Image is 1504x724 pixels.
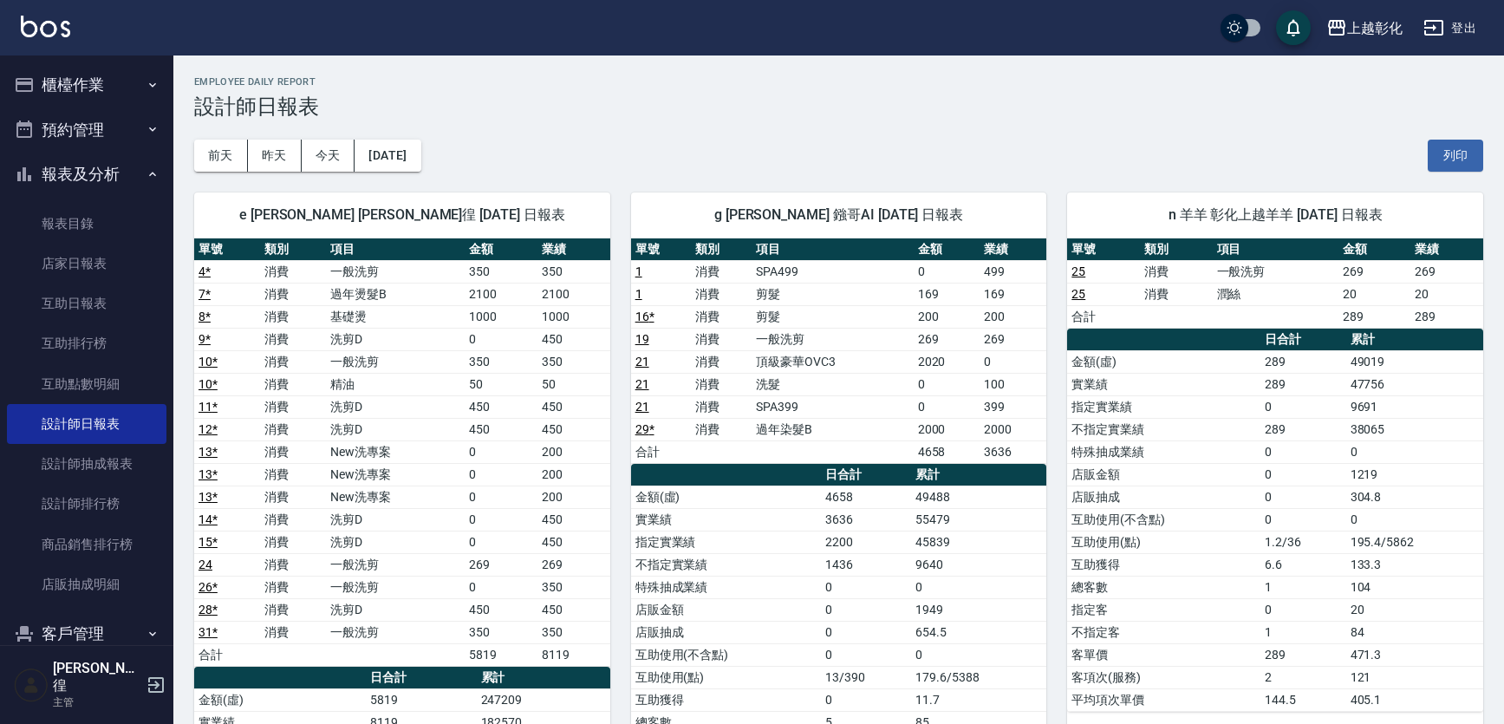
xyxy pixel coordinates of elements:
[631,238,1047,464] table: a dense table
[1071,287,1085,301] a: 25
[194,238,260,261] th: 單號
[1338,260,1411,283] td: 269
[980,328,1046,350] td: 269
[911,531,1046,553] td: 45839
[7,108,166,153] button: 預約管理
[631,621,822,643] td: 店販抽成
[1260,531,1345,553] td: 1.2/36
[260,305,326,328] td: 消費
[691,283,752,305] td: 消費
[1260,666,1345,688] td: 2
[260,531,326,553] td: 消費
[1346,418,1483,440] td: 38065
[752,395,914,418] td: SPA399
[1067,350,1260,373] td: 金額(虛)
[537,238,610,261] th: 業績
[821,531,911,553] td: 2200
[1260,395,1345,418] td: 0
[1346,440,1483,463] td: 0
[980,305,1046,328] td: 200
[1347,17,1403,39] div: 上越彰化
[1067,576,1260,598] td: 總客數
[821,553,911,576] td: 1436
[537,418,610,440] td: 450
[914,418,980,440] td: 2000
[260,553,326,576] td: 消費
[465,553,537,576] td: 269
[537,260,610,283] td: 350
[1260,598,1345,621] td: 0
[326,305,465,328] td: 基礎燙
[7,444,166,484] a: 設計師抽成報表
[260,576,326,598] td: 消費
[980,395,1046,418] td: 399
[53,660,141,695] h5: [PERSON_NAME]徨
[914,350,980,373] td: 2020
[248,140,302,172] button: 昨天
[1067,238,1483,329] table: a dense table
[326,260,465,283] td: 一般洗剪
[911,598,1046,621] td: 1949
[1346,531,1483,553] td: 195.4/5862
[911,553,1046,576] td: 9640
[1067,553,1260,576] td: 互助獲得
[914,328,980,350] td: 269
[1140,260,1213,283] td: 消費
[752,305,914,328] td: 剪髮
[980,440,1046,463] td: 3636
[465,508,537,531] td: 0
[477,667,610,689] th: 累計
[691,395,752,418] td: 消費
[194,238,610,667] table: a dense table
[1260,643,1345,666] td: 289
[465,350,537,373] td: 350
[1428,140,1483,172] button: 列印
[477,688,610,711] td: 247209
[691,418,752,440] td: 消費
[1067,440,1260,463] td: 特殊抽成業績
[7,525,166,564] a: 商品銷售排行榜
[7,284,166,323] a: 互助日報表
[911,643,1046,666] td: 0
[1260,440,1345,463] td: 0
[914,305,980,328] td: 200
[752,238,914,261] th: 項目
[1260,688,1345,711] td: 144.5
[821,464,911,486] th: 日合計
[980,260,1046,283] td: 499
[260,238,326,261] th: 類別
[980,283,1046,305] td: 169
[537,395,610,418] td: 450
[21,16,70,37] img: Logo
[366,688,476,711] td: 5819
[752,350,914,373] td: 頂級豪華OVC3
[537,531,610,553] td: 450
[691,373,752,395] td: 消費
[537,486,610,508] td: 200
[537,440,610,463] td: 200
[1067,621,1260,643] td: 不指定客
[366,667,476,689] th: 日合計
[260,418,326,440] td: 消費
[1346,666,1483,688] td: 121
[326,463,465,486] td: New洗專案
[752,418,914,440] td: 過年染髮B
[465,395,537,418] td: 450
[631,598,822,621] td: 店販金額
[635,355,649,369] a: 21
[1088,206,1462,224] span: n 羊羊 彰化上越羊羊 [DATE] 日報表
[1067,508,1260,531] td: 互助使用(不含點)
[537,576,610,598] td: 350
[1276,10,1311,45] button: save
[914,373,980,395] td: 0
[537,350,610,373] td: 350
[1067,418,1260,440] td: 不指定實業績
[821,508,911,531] td: 3636
[914,283,980,305] td: 169
[1067,688,1260,711] td: 平均項次單價
[691,350,752,373] td: 消費
[465,440,537,463] td: 0
[980,373,1046,395] td: 100
[465,373,537,395] td: 50
[260,621,326,643] td: 消費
